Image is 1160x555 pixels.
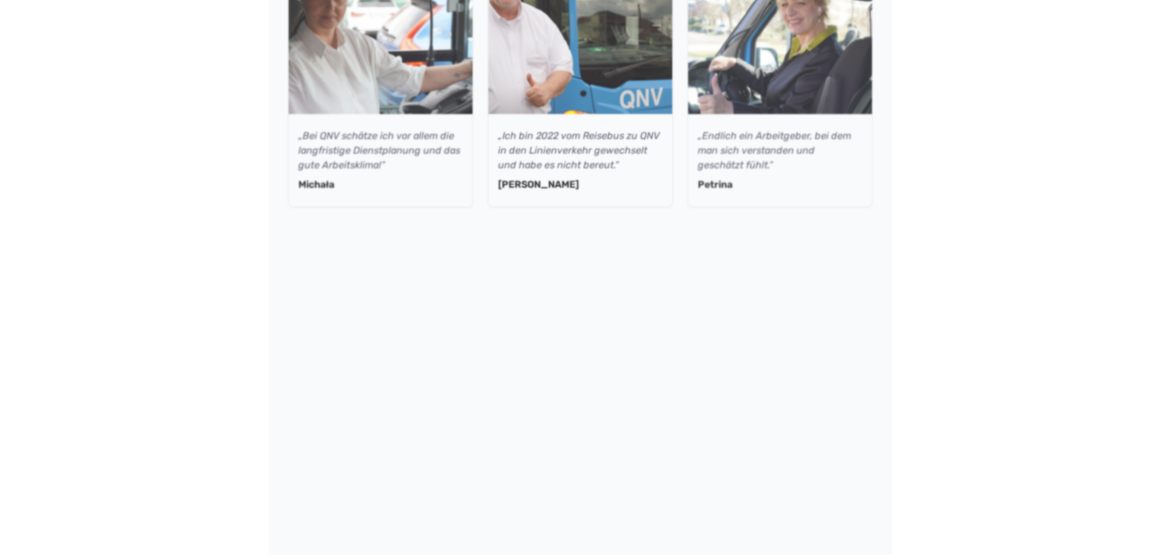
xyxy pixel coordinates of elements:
font: [PERSON_NAME] [498,179,579,190]
font: Michała [298,179,334,190]
font: „Endlich ein Arbeitgeber, bei dem man sich verstanden und geschätzt fühlt.” [698,130,851,171]
font: Petrina [698,179,733,190]
font: „Bei QNV schätze ich vor allem die langfristige Dienstplanung und das gute Arbeitsklima!” [298,130,460,171]
font: „Ich bin 2022 vom Reisebus zu QNV in den Linienverkehr gewechselt und habe es nicht bereut.” [498,130,659,171]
